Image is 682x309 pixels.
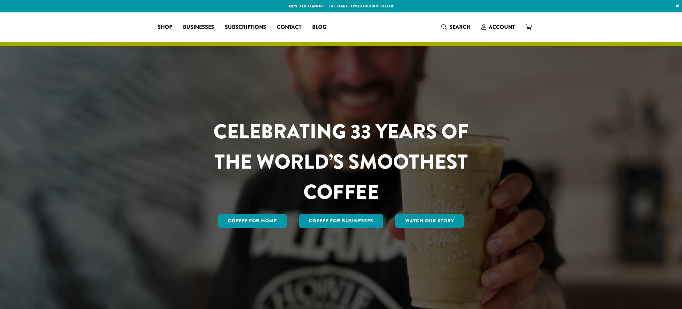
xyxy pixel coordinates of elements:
[329,3,393,9] a: Get started with our best seller
[194,117,488,207] h1: CELEBRATING 33 YEARS OF THE WORLD’S SMOOTHEST COFFEE
[395,214,464,228] a: Watch Our Story
[436,21,476,33] a: Search
[277,23,301,32] span: Contact
[183,23,214,32] span: Businesses
[225,23,266,32] span: Subscriptions
[489,23,515,31] span: Account
[299,214,383,228] a: Coffee For Businesses
[152,22,178,33] a: Shop
[218,214,287,228] a: Coffee for Home
[312,23,326,32] span: Blog
[158,23,172,32] span: Shop
[449,23,471,31] span: Search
